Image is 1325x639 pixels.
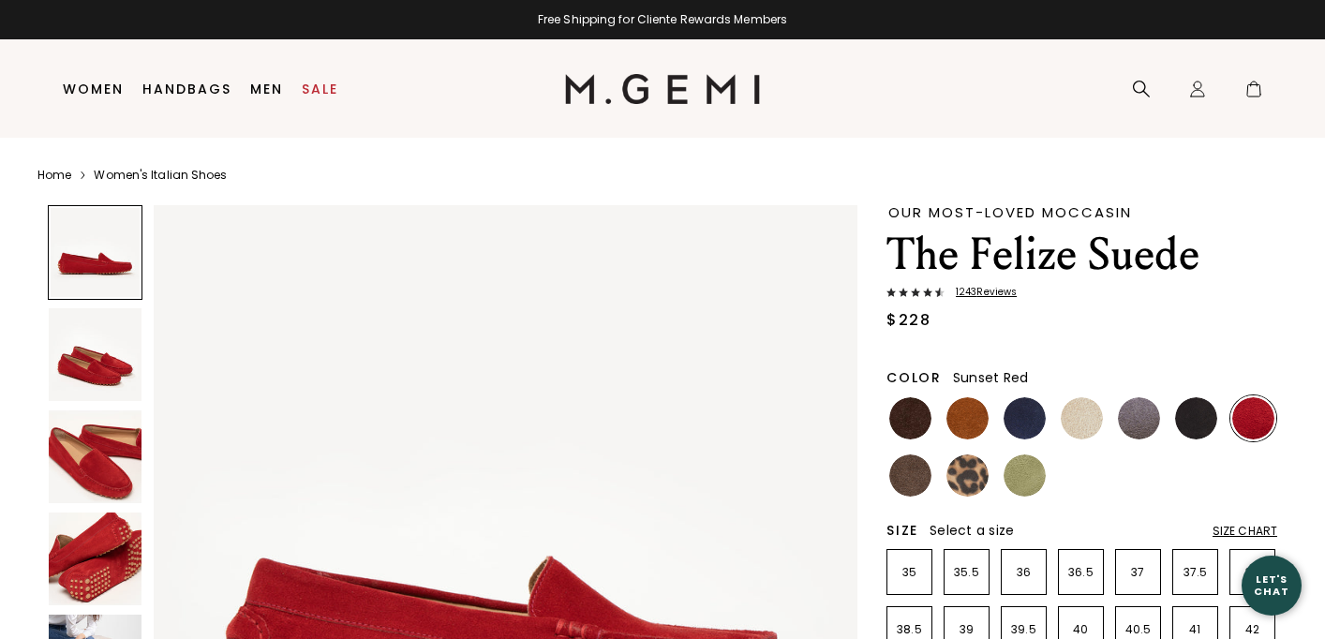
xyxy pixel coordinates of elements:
img: Leopard Print [946,454,989,497]
p: 40.5 [1116,622,1160,637]
span: Select a size [930,521,1014,540]
h1: The Felize Suede [886,229,1277,281]
a: Women's Italian Shoes [94,168,227,183]
img: Mushroom [889,454,931,497]
p: 35.5 [945,565,989,580]
div: Size Chart [1213,524,1277,539]
a: Home [37,168,71,183]
p: 36.5 [1059,565,1103,580]
img: M.Gemi [565,74,761,104]
img: Chocolate [889,397,931,439]
div: Let's Chat [1242,573,1302,597]
img: Black [1175,397,1217,439]
p: 41 [1173,622,1217,637]
p: 38.5 [887,622,931,637]
p: 39 [945,622,989,637]
p: 36 [1002,565,1046,580]
img: The Felize Suede [49,308,141,401]
img: The Felize Suede [49,513,141,605]
h2: Size [886,523,918,538]
img: Olive [1061,454,1103,497]
h2: Color [886,370,942,385]
p: 42 [1230,622,1274,637]
img: Sunset Red [1232,397,1274,439]
img: Gray [1118,397,1160,439]
img: Midnight Blue [1004,397,1046,439]
img: Pistachio [1004,454,1046,497]
a: Sale [302,82,338,97]
img: Burgundy [1175,454,1217,497]
p: 39.5 [1002,622,1046,637]
span: 1243 Review s [945,287,1017,298]
span: Sunset Red [953,368,1029,387]
p: 37 [1116,565,1160,580]
img: The Felize Suede [49,410,141,503]
img: Sunflower [1118,454,1160,497]
p: 35 [887,565,931,580]
div: Our Most-Loved Moccasin [888,205,1277,219]
p: 37.5 [1173,565,1217,580]
img: Latte [1061,397,1103,439]
p: 40 [1059,622,1103,637]
p: 38 [1230,565,1274,580]
div: $228 [886,309,930,332]
img: Saddle [946,397,989,439]
a: 1243Reviews [886,287,1277,302]
a: Men [250,82,283,97]
a: Women [63,82,124,97]
a: Handbags [142,82,231,97]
